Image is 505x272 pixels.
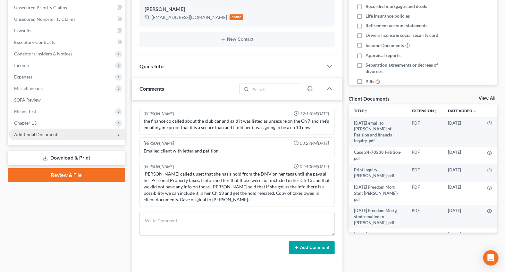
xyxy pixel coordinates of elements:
span: Quick Info [139,63,164,69]
td: PDF [407,147,443,164]
a: Lawsuits [9,25,125,37]
a: View All [479,96,495,101]
button: New Contact [145,37,330,42]
i: expand_more [473,109,477,113]
td: [DATE] Ford Motor Co stmt of sale Ford Edge-[PERSON_NAME]-pdf [349,228,407,252]
a: Date Added expand_more [448,108,477,113]
a: Executory Contracts [9,37,125,48]
td: [DATE] [443,228,482,252]
div: [PERSON_NAME] [144,164,174,170]
span: Lawsuits [14,28,31,33]
td: PDF [407,228,443,252]
span: 04:43PM[DATE] [300,164,329,170]
td: [DATE] Freedom Mort Stmt [PERSON_NAME]-pdf [349,182,407,205]
div: the finance co called about the club car and said it was listed as unsecure on the Ch 7 and she's... [144,118,331,131]
span: Unsecured Priority Claims [14,5,67,10]
span: Means Test [14,109,36,114]
div: [PERSON_NAME] [144,140,174,146]
div: [PERSON_NAME] [144,111,174,117]
td: [DATE] [443,147,482,164]
span: 12:14PM[DATE] [300,111,329,117]
span: Appraisal reports [366,52,400,59]
div: [PERSON_NAME] [145,5,330,13]
i: unfold_more [364,109,368,113]
td: PDF [407,205,443,228]
span: Separation agreements or decrees of divorces [366,62,455,75]
td: [DATE] [443,164,482,182]
a: Titleunfold_more [354,108,368,113]
div: [EMAIL_ADDRESS][DOMAIN_NAME] [152,14,227,21]
span: Expenses [14,74,32,79]
span: Drivers license & social security card [366,32,439,38]
span: 03:27PM[DATE] [300,140,329,146]
span: Recorded mortgages and deeds [366,3,427,10]
a: Unsecured Nonpriority Claims [9,13,125,25]
span: Life insurance policies [366,13,410,19]
span: Miscellaneous [14,86,43,91]
td: PDF [407,164,443,182]
span: Additional Documents [14,132,59,137]
a: Extensionunfold_more [412,108,438,113]
span: Comments [139,86,164,92]
span: Income Documents [366,42,404,49]
div: home [230,14,244,20]
td: [DATE] email to [PERSON_NAME] of Petition and financial inquiry-pdf [349,117,407,147]
div: [PERSON_NAME] called upset that she has a hold from the DMV on her tags until she pays all her Pe... [144,171,331,203]
span: Unsecured Nonpriority Claims [14,16,75,22]
span: Chapter 13 [14,120,37,126]
td: [DATE] [443,182,482,205]
span: Income [14,62,29,68]
span: Bills [366,78,374,85]
td: Print Inquiry-[PERSON_NAME]-pdf [349,164,407,182]
div: Open Intercom Messenger [483,250,499,266]
div: Client Documents [349,95,390,102]
i: unfold_more [434,109,438,113]
a: SOFA Review [9,94,125,106]
input: Search... [251,84,302,95]
a: Download & Print [8,151,125,166]
td: PDF [407,117,443,147]
span: Codebtors Insiders & Notices [14,51,72,56]
td: [DATE] [443,117,482,147]
span: Retirement account statements [366,22,428,29]
a: Review & File [8,168,125,182]
div: Emailed client with letter and petition. [144,148,331,154]
td: Case 24-70238 Petition-pdf [349,147,407,164]
a: Unsecured Priority Claims [9,2,125,13]
button: Add Comment [289,241,335,254]
td: PDF [407,182,443,205]
td: [DATE] [443,205,482,228]
span: Executory Contracts [14,39,55,45]
span: SOFA Review [14,97,41,103]
td: [DATE] Freedom Mortg stmt-emailed to [PERSON_NAME]-pdf [349,205,407,228]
